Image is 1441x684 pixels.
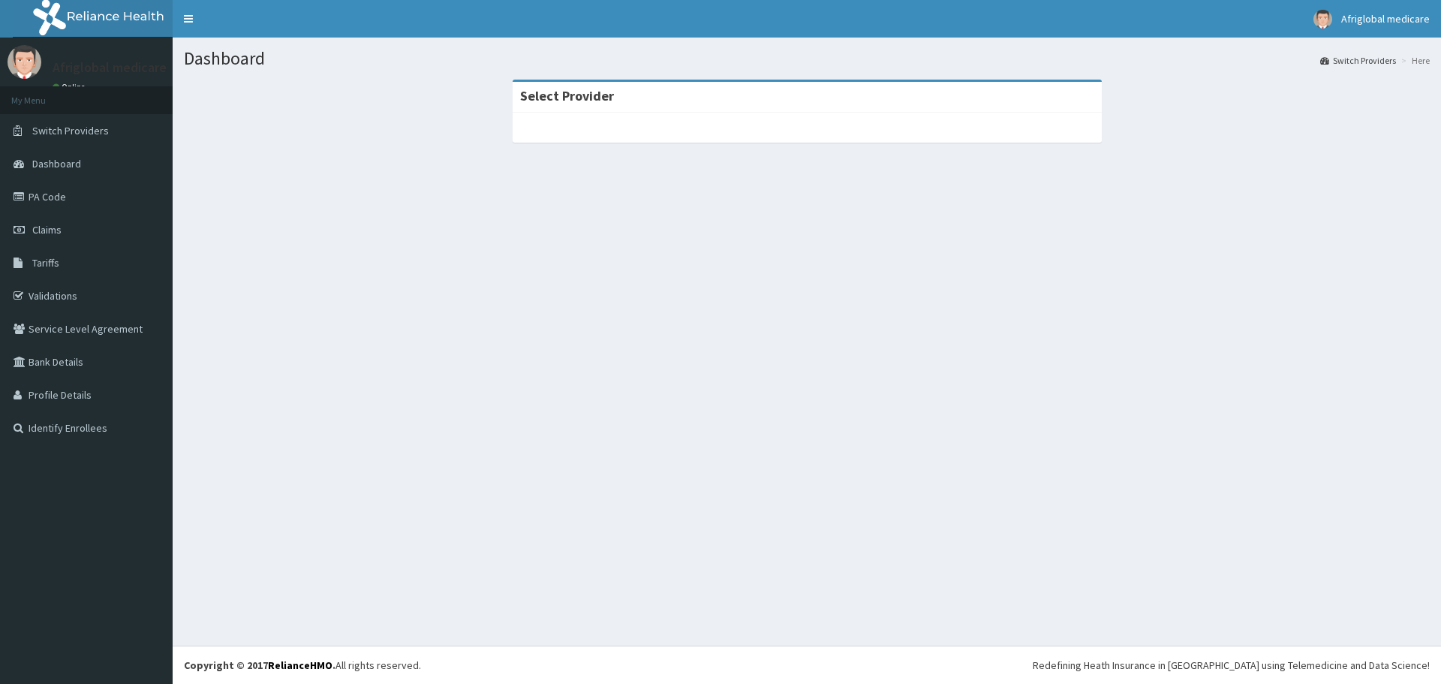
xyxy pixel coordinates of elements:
[53,61,167,74] p: Afriglobal medicare
[184,49,1430,68] h1: Dashboard
[1320,54,1396,67] a: Switch Providers
[53,82,89,92] a: Online
[1341,12,1430,26] span: Afriglobal medicare
[1033,658,1430,673] div: Redefining Heath Insurance in [GEOGRAPHIC_DATA] using Telemedicine and Data Science!
[520,87,614,104] strong: Select Provider
[173,646,1441,684] footer: All rights reserved.
[184,658,335,672] strong: Copyright © 2017 .
[32,157,81,170] span: Dashboard
[8,45,41,79] img: User Image
[268,658,332,672] a: RelianceHMO
[1313,10,1332,29] img: User Image
[1397,54,1430,67] li: Here
[32,223,62,237] span: Claims
[32,124,109,137] span: Switch Providers
[32,256,59,270] span: Tariffs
